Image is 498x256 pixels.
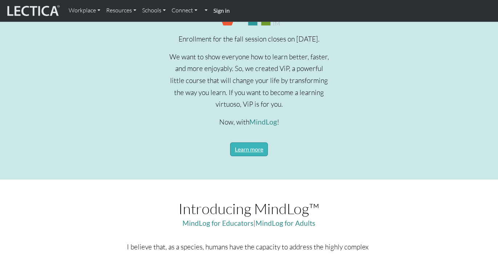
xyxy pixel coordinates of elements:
[213,7,230,14] strong: Sign in
[182,219,253,227] a: MindLog for Educators
[66,3,103,18] a: Workplace
[169,116,329,128] p: Now, with !
[249,118,277,126] a: MindLog
[5,4,60,18] img: lecticalive
[230,142,268,156] a: Learn more
[84,200,413,217] h1: Introducing MindLog™
[256,219,315,227] a: MindLog for Adults
[169,3,200,18] a: Connect
[103,3,139,18] a: Resources
[84,217,413,229] p: |
[169,51,329,110] p: We want to show everyone how to learn better, faster, and more enjoyably. So, we created ViP, a p...
[210,3,233,19] a: Sign in
[169,33,329,45] p: Enrollment for the fall session closes on [DATE].
[139,3,169,18] a: Schools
